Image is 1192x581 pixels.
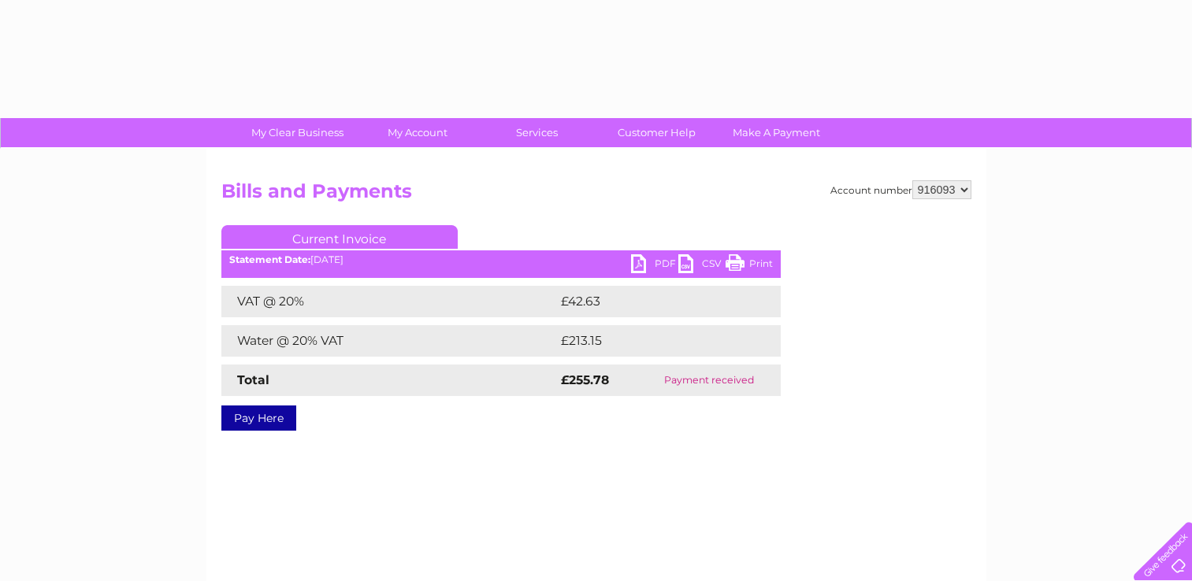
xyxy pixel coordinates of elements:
[561,372,609,387] strong: £255.78
[221,225,458,249] a: Current Invoice
[726,254,773,277] a: Print
[352,118,482,147] a: My Account
[229,253,310,265] b: Statement Date:
[232,118,362,147] a: My Clear Business
[557,286,748,317] td: £42.63
[221,405,296,431] a: Pay Here
[592,118,722,147] a: Customer Help
[221,254,781,265] div: [DATE]
[638,365,781,396] td: Payment received
[221,286,557,317] td: VAT @ 20%
[631,254,678,277] a: PDF
[221,325,557,357] td: Water @ 20% VAT
[472,118,602,147] a: Services
[711,118,841,147] a: Make A Payment
[678,254,726,277] a: CSV
[557,325,750,357] td: £213.15
[830,180,971,199] div: Account number
[237,372,269,387] strong: Total
[221,180,971,210] h2: Bills and Payments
